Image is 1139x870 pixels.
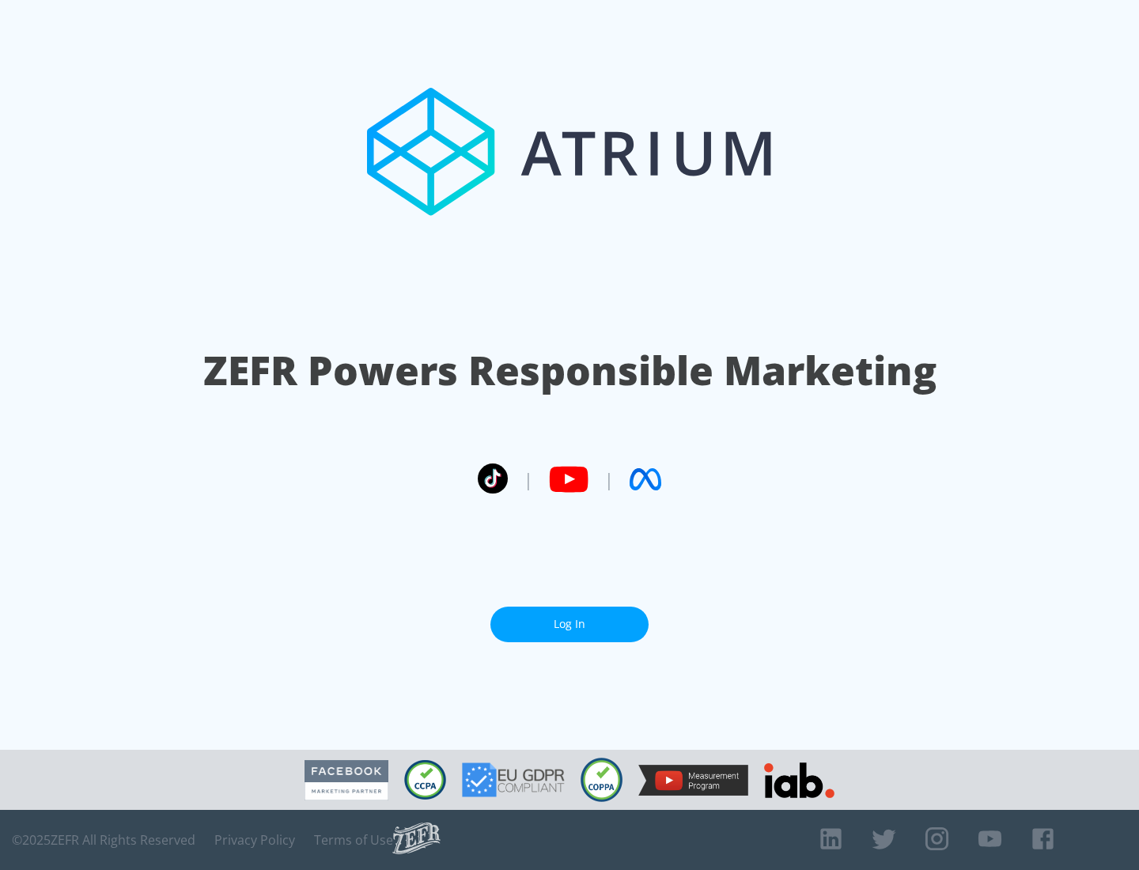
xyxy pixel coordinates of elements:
img: GDPR Compliant [462,762,565,797]
img: YouTube Measurement Program [638,765,748,796]
a: Privacy Policy [214,832,295,848]
a: Terms of Use [314,832,393,848]
span: | [604,467,614,491]
h1: ZEFR Powers Responsible Marketing [203,343,937,398]
span: © 2025 ZEFR All Rights Reserved [12,832,195,848]
img: IAB [764,762,834,798]
img: COPPA Compliant [581,758,622,802]
img: Facebook Marketing Partner [305,760,388,800]
img: CCPA Compliant [404,760,446,800]
span: | [524,467,533,491]
a: Log In [490,607,649,642]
